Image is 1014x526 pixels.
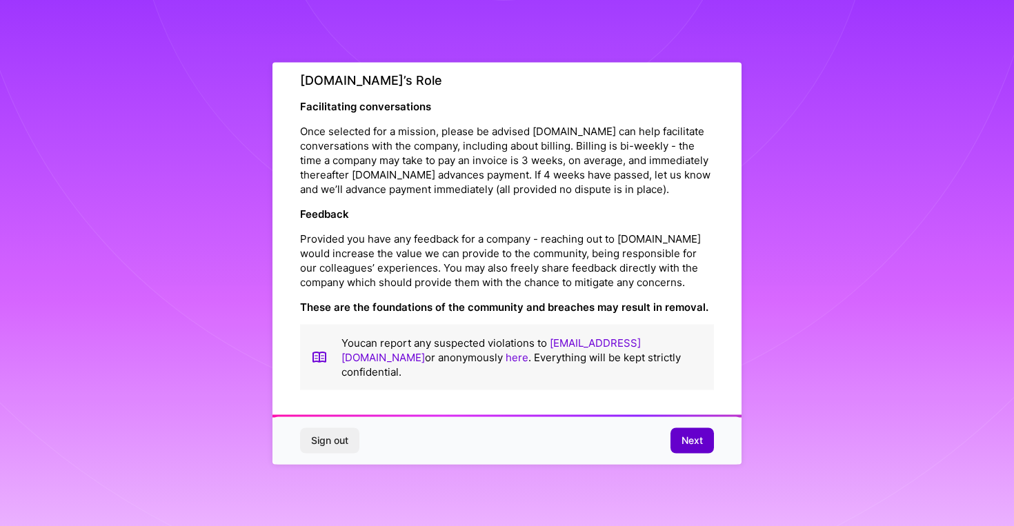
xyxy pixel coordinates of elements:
p: Provided you have any feedback for a company - reaching out to [DOMAIN_NAME] would increase the v... [300,231,714,289]
a: [EMAIL_ADDRESS][DOMAIN_NAME] [341,336,641,363]
strong: These are the foundations of the community and breaches may result in removal. [300,300,708,313]
p: You can report any suspected violations to or anonymously . Everything will be kept strictly conf... [341,335,703,378]
img: book icon [311,335,328,378]
h4: [DOMAIN_NAME]’s Role [300,73,714,88]
span: Sign out [311,434,348,447]
button: Next [670,428,714,453]
button: Sign out [300,428,359,453]
span: Next [682,434,703,447]
p: Once selected for a mission, please be advised [DOMAIN_NAME] can help facilitate conversations wi... [300,123,714,196]
a: here [506,350,528,363]
strong: Feedback [300,207,349,220]
strong: Facilitating conversations [300,99,431,112]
